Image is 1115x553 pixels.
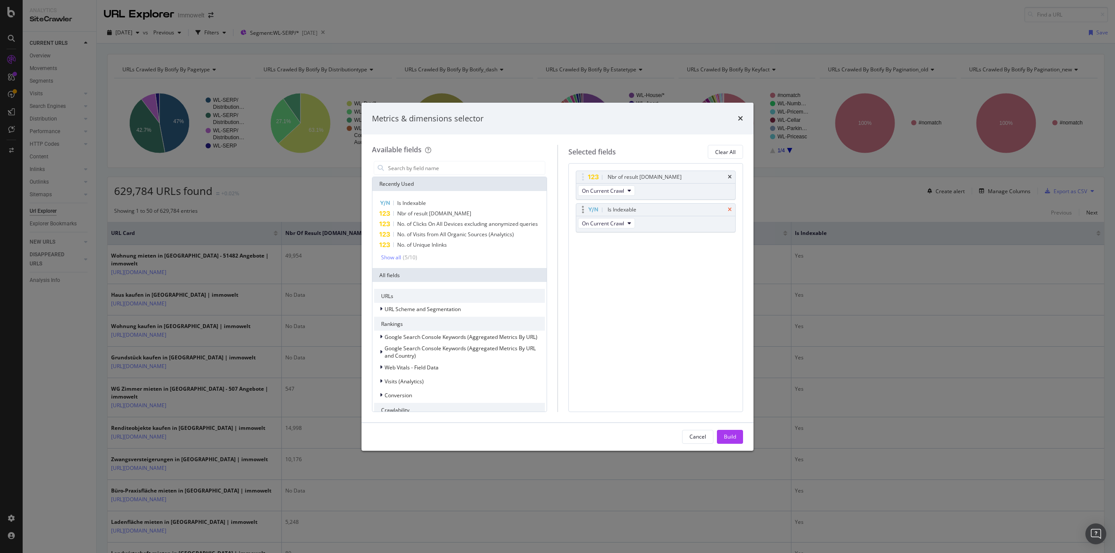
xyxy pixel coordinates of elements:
span: Google Search Console Keywords (Aggregated Metrics By URL and Country) [385,345,536,359]
div: modal [362,103,753,451]
div: times [728,207,732,212]
div: Crawlability [374,403,545,417]
span: Conversion [385,392,412,399]
span: Google Search Console Keywords (Aggregated Metrics By URL) [385,333,537,341]
span: Web Vitals - Field Data [385,364,439,371]
div: ( 5 / 10 ) [401,254,417,261]
div: Available fields [372,145,422,154]
div: Is IndexabletimesOn Current Crawl [576,203,736,232]
input: Search by field name [387,161,545,174]
div: Clear All [715,148,736,156]
button: On Current Crawl [578,218,635,228]
span: Is Indexable [397,199,426,207]
button: Cancel [682,430,713,444]
div: Is Indexable [608,205,636,214]
div: Nbr of result [DOMAIN_NAME]timesOn Current Crawl [576,171,736,200]
span: No. of Visits from All Organic Sources (Analytics) [397,231,514,238]
span: No. of Clicks On All Devices excluding anonymized queries [397,220,538,228]
div: times [738,113,743,124]
div: Rankings [374,317,545,331]
span: Nbr of result [DOMAIN_NAME] [397,210,471,217]
div: times [728,174,732,180]
div: URLs [374,289,545,303]
span: Visits (Analytics) [385,378,424,385]
div: Recently Used [372,177,547,191]
div: Open Intercom Messenger [1085,523,1106,544]
span: On Current Crawl [582,220,624,227]
span: No. of Unique Inlinks [397,241,447,248]
span: On Current Crawl [582,187,624,194]
span: URL Scheme and Segmentation [385,305,461,313]
button: Clear All [708,145,743,159]
div: Metrics & dimensions selector [372,113,483,124]
div: Cancel [689,433,706,440]
button: On Current Crawl [578,185,635,196]
button: Build [717,430,743,444]
div: All fields [372,268,547,282]
div: Selected fields [568,147,616,157]
div: Show all [381,255,401,261]
div: Nbr of result [DOMAIN_NAME] [608,173,682,181]
div: Build [724,433,736,440]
